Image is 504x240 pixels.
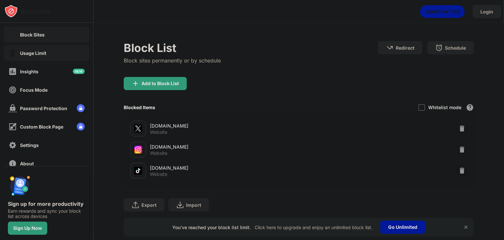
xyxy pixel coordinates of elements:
[134,167,142,175] img: favicons
[150,122,299,129] div: [DOMAIN_NAME]
[8,208,85,219] div: Earn rewards and sync your block list across devices
[20,87,48,93] div: Focus Mode
[20,124,63,130] div: Custom Block Page
[463,225,469,230] img: x-button.svg
[9,104,17,112] img: password-protection-off.svg
[255,225,372,230] div: Click here to upgrade and enjoy an unlimited block list.
[8,174,31,198] img: push-signup.svg
[124,105,155,110] div: Blocked Items
[9,159,17,168] img: about-off.svg
[9,86,17,94] img: focus-off.svg
[445,45,466,51] div: Schedule
[124,41,221,55] div: Block List
[13,226,42,231] div: Sign Up Now
[9,141,17,149] img: settings-off.svg
[9,49,17,57] img: time-usage-off.svg
[9,67,17,76] img: insights-off.svg
[77,123,85,131] img: lock-menu.svg
[186,202,201,208] div: Import
[150,164,299,171] div: [DOMAIN_NAME]
[150,143,299,150] div: [DOMAIN_NAME]
[428,105,461,110] div: Whitelist mode
[20,142,39,148] div: Settings
[124,57,221,64] div: Block sites permanently or by schedule
[77,104,85,112] img: lock-menu.svg
[9,123,17,131] img: customize-block-page-off.svg
[150,171,167,177] div: Website
[396,45,414,51] div: Redirect
[20,106,67,111] div: Password Protection
[20,161,34,166] div: About
[420,5,465,18] div: animation
[20,69,38,74] div: Insights
[20,32,45,37] div: Block Sites
[480,9,493,14] div: Login
[134,146,142,154] img: favicons
[172,225,251,230] div: You’ve reached your block list limit.
[150,129,167,135] div: Website
[150,150,167,156] div: Website
[5,5,51,18] img: logo-blocksite.svg
[380,221,425,234] div: Go Unlimited
[20,50,46,56] div: Usage Limit
[73,69,85,74] img: new-icon.svg
[141,202,157,208] div: Export
[134,125,142,132] img: favicons
[9,31,17,39] img: block-on.svg
[8,201,85,207] div: Sign up for more productivity
[141,81,179,86] div: Add to Block List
